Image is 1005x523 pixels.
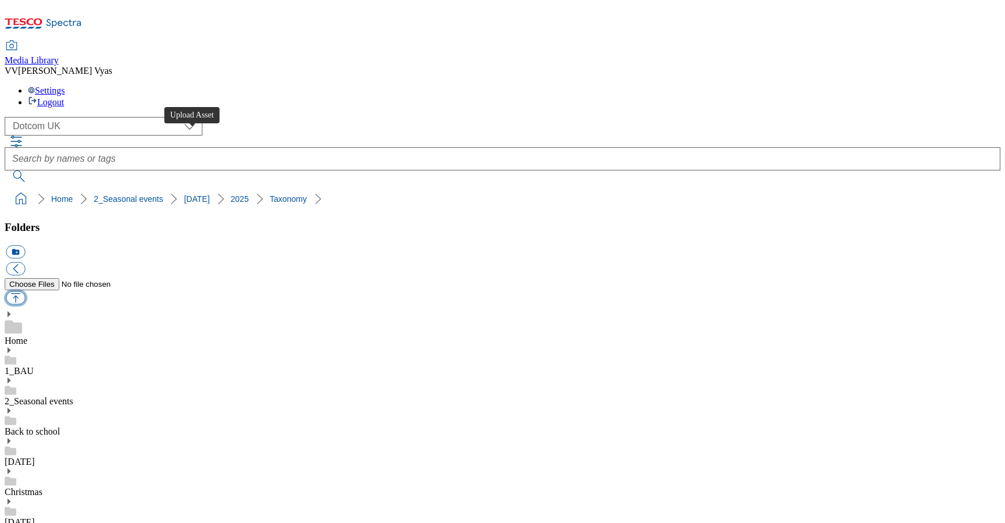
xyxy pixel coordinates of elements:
[28,86,65,95] a: Settings
[5,55,59,65] span: Media Library
[5,66,18,76] span: VV
[5,396,73,406] a: 2_Seasonal events
[28,97,64,107] a: Logout
[5,188,1000,210] nav: breadcrumb
[184,194,209,204] a: [DATE]
[12,190,30,208] a: home
[5,457,35,467] a: [DATE]
[5,147,1000,170] input: Search by names or tags
[94,194,163,204] a: 2_Seasonal events
[5,221,1000,234] h3: Folders
[5,487,42,497] a: Christmas
[5,366,34,376] a: 1_BAU
[5,426,60,436] a: Back to school
[51,194,73,204] a: Home
[18,66,112,76] span: [PERSON_NAME] Vyas
[5,41,59,66] a: Media Library
[270,194,307,204] a: Taxonomy
[231,194,249,204] a: 2025
[5,336,27,346] a: Home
